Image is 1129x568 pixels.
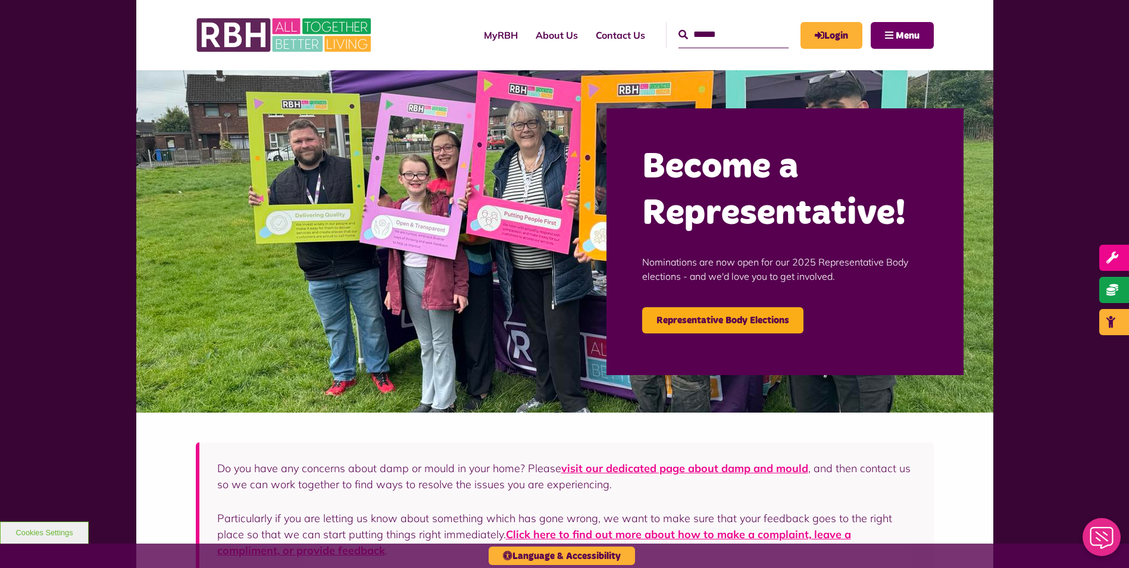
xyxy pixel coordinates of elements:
[217,460,916,492] p: Do you have any concerns about damp or mould in your home? Please , and then contact us so we can...
[587,19,654,51] a: Contact Us
[800,22,862,49] a: MyRBH
[489,547,635,565] button: Language & Accessibility
[136,70,993,413] img: Image (22)
[642,144,928,237] h2: Become a Representative!
[475,19,527,51] a: MyRBH
[217,528,851,557] a: Click here to find out more about how to make a complaint, leave a compliment, or provide feedback
[678,22,789,48] input: Search
[217,510,916,558] p: Particularly if you are letting us know about something which has gone wrong, we want to make sur...
[642,237,928,301] p: Nominations are now open for our 2025 Representative Body elections - and we'd love you to get in...
[196,12,374,58] img: RBH
[896,31,920,40] span: Menu
[561,461,808,475] a: visit our dedicated page about damp and mould
[871,22,934,49] button: Navigation
[642,307,803,333] a: Representative Body Elections
[527,19,587,51] a: About Us
[1075,514,1129,568] iframe: Netcall Web Assistant for live chat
